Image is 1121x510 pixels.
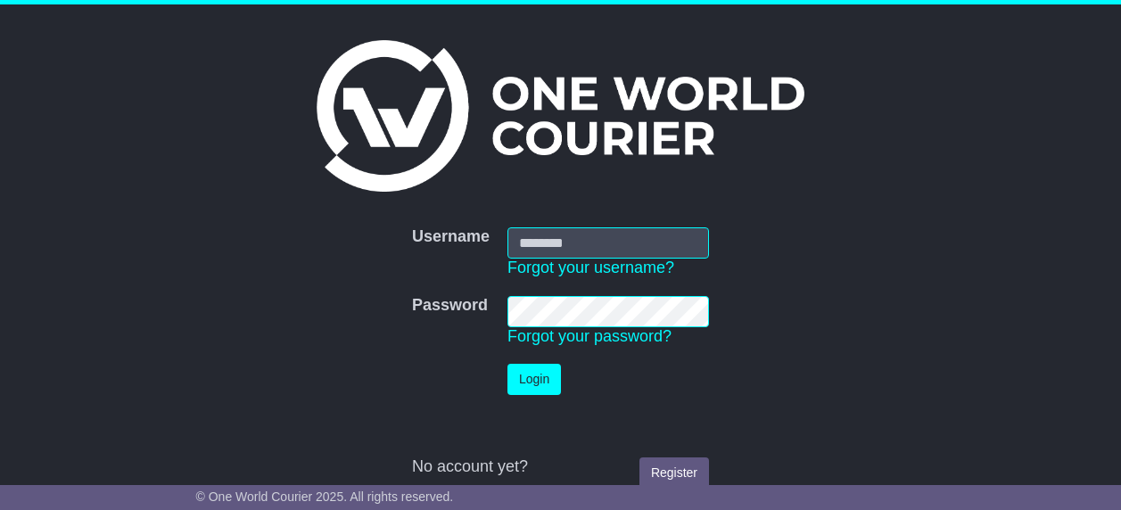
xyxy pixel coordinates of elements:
[412,227,490,247] label: Username
[507,259,674,276] a: Forgot your username?
[507,364,561,395] button: Login
[196,489,454,504] span: © One World Courier 2025. All rights reserved.
[412,296,488,316] label: Password
[412,457,709,477] div: No account yet?
[317,40,804,192] img: One World
[507,327,672,345] a: Forgot your password?
[639,457,709,489] a: Register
